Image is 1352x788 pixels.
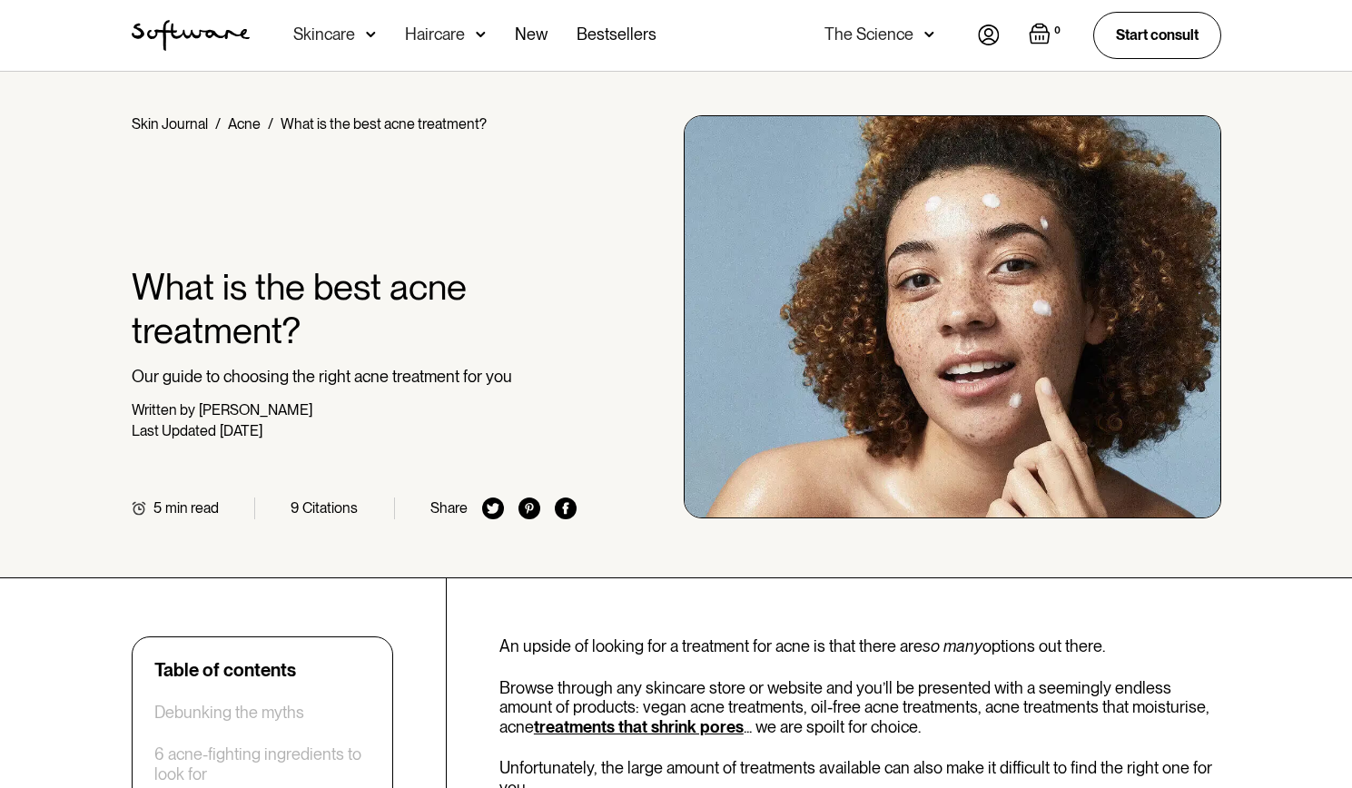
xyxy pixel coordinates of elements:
div: 5 [153,499,162,517]
div: Haircare [405,25,465,44]
div: Table of contents [154,659,296,681]
div: [PERSON_NAME] [199,401,312,419]
h1: What is the best acne treatment? [132,265,577,352]
a: Debunking the myths [154,703,304,723]
a: Skin Journal [132,115,208,133]
div: Last Updated [132,422,216,439]
a: treatments that shrink pores [534,717,744,736]
div: Citations [302,499,358,517]
div: 0 [1051,23,1064,39]
img: facebook icon [555,497,577,519]
a: 6 acne-fighting ingredients to look for [154,744,370,783]
a: Acne [228,115,261,133]
img: arrow down [476,25,486,44]
div: Skincare [293,25,355,44]
a: home [132,20,250,51]
div: What is the best acne treatment? [281,115,487,133]
a: Start consult [1093,12,1221,58]
div: [DATE] [220,422,262,439]
div: Written by [132,401,195,419]
img: pinterest icon [518,497,540,519]
a: Open empty cart [1029,23,1064,48]
div: / [215,115,221,133]
img: arrow down [924,25,934,44]
p: An upside of looking for a treatment for acne is that there are options out there. [499,636,1221,656]
img: twitter icon [482,497,504,519]
div: The Science [824,25,913,44]
img: Software Logo [132,20,250,51]
div: min read [165,499,219,517]
div: 9 [291,499,299,517]
div: Share [430,499,468,517]
em: so many [923,636,982,655]
div: / [268,115,273,133]
img: arrow down [366,25,376,44]
p: Browse through any skincare store or website and you’ll be presented with a seemingly endless amo... [499,678,1221,737]
p: Our guide to choosing the right acne treatment for you [132,367,577,387]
